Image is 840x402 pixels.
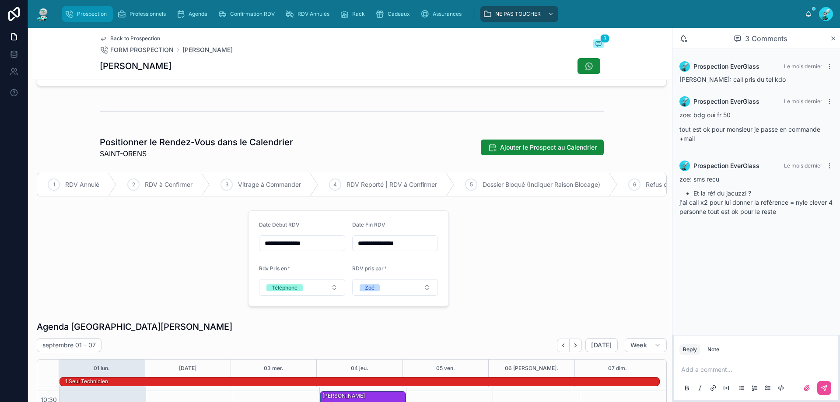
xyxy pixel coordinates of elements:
a: FORM PROSPECTION [100,45,174,54]
h2: septembre 01 – 07 [42,341,96,350]
button: Select Button [259,279,345,296]
button: Back [557,339,570,352]
a: RDV Annulés [283,6,336,22]
button: 01 lun. [94,360,110,377]
a: Cadeaux [373,6,416,22]
button: 3 [593,39,604,50]
a: Agenda [174,6,213,22]
button: [DATE] [179,360,196,377]
span: 6 [633,181,636,188]
a: Professionnels [115,6,172,22]
span: Vitrage à Commander [238,180,301,189]
button: Select Button [352,279,438,296]
span: Le mois dernier [784,162,822,169]
span: RDV Annulés [297,10,329,17]
h1: Positionner le Rendez-Vous dans le Calendrier [100,136,293,148]
p: j'ai call x2 pour lui donner la référence = nyle clever 4 personne tout est ok pour le reste [679,198,833,216]
img: App logo [35,7,51,21]
span: RDV Reporté | RDV à Confirmer [346,180,437,189]
span: 4 [333,181,337,188]
span: Ajouter le Prospect au Calendrier [500,143,597,152]
div: Zoé [365,284,374,291]
span: NE PAS TOUCHER [495,10,541,17]
span: Rack [352,10,365,17]
span: RDV Annulé [65,180,99,189]
div: 1 seul technicien [64,377,109,386]
div: Téléphone [272,284,297,291]
span: 5 [470,181,473,188]
span: SAINT-ORENS [100,148,293,159]
span: Dossier Bloqué (Indiquer Raison Blocage) [483,180,600,189]
span: 3 [225,181,228,188]
span: 3 [600,34,609,43]
span: [DATE] [591,341,612,349]
span: Prospection [77,10,107,17]
p: tout est ok pour monsieur je passe en commande +mail [679,125,833,143]
button: 04 jeu. [351,360,368,377]
a: Back to Prospection [100,35,160,42]
span: Assurances [433,10,462,17]
span: Prospection EverGlass [693,62,759,71]
span: Le mois dernier [784,98,822,105]
a: [PERSON_NAME] [182,45,233,54]
li: Et la réf du jacuzzi ? [693,189,833,198]
span: 1 [53,181,55,188]
span: Refus de PEC [646,180,685,189]
span: Date Début RDV [259,221,300,228]
div: scrollable content [58,4,805,24]
div: 1 seul technicien [64,378,109,385]
a: Confirmation RDV [215,6,281,22]
a: Rack [337,6,371,22]
span: Le mois dernier [784,63,822,70]
a: Prospection [62,6,113,22]
span: RDV à Confirmer [145,180,192,189]
button: Reply [679,344,700,355]
span: RDV pris par [352,265,384,272]
button: Next [570,339,582,352]
button: Week [625,338,667,352]
button: 06 [PERSON_NAME]. [505,360,558,377]
span: 3 Comments [745,33,787,44]
span: Agenda [189,10,207,17]
span: Rdv Pris en [259,265,287,272]
span: 2 [132,181,135,188]
span: Confirmation RDV [230,10,275,17]
span: [PERSON_NAME]: call pris du tel kdo [679,76,786,83]
span: Prospection EverGlass [693,97,759,106]
span: Cadeaux [388,10,410,17]
button: 03 mer. [264,360,283,377]
div: [PERSON_NAME] [322,392,366,400]
button: 05 ven. [436,360,455,377]
h1: Agenda [GEOGRAPHIC_DATA][PERSON_NAME] [37,321,232,333]
a: Assurances [418,6,468,22]
span: Back to Prospection [110,35,160,42]
button: Note [704,344,723,355]
span: Prospection EverGlass [693,161,759,170]
button: [DATE] [585,338,617,352]
button: Ajouter le Prospect au Calendrier [481,140,604,155]
span: FORM PROSPECTION [110,45,174,54]
p: zoe: sms recu [679,175,833,184]
button: 07 dim. [608,360,627,377]
span: Professionnels [129,10,166,17]
p: zoe: bdg oui fr 50 [679,110,833,119]
h1: [PERSON_NAME] [100,60,171,72]
a: NE PAS TOUCHER [480,6,558,22]
div: Note [707,346,719,353]
span: Date Fin RDV [352,221,385,228]
span: Week [630,341,647,349]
